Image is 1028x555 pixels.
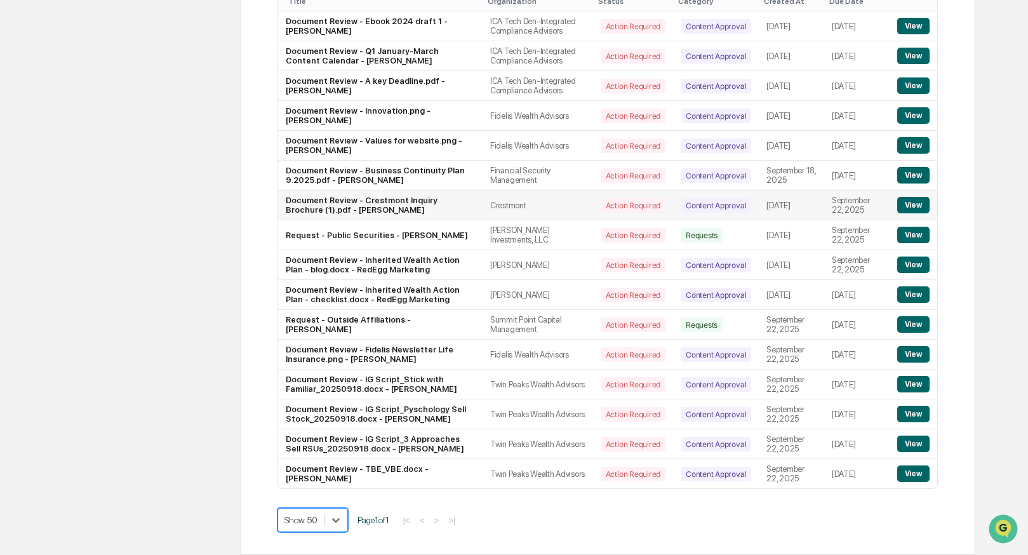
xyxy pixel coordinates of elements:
div: Requests [681,318,723,332]
button: View [897,257,930,273]
div: Action Required [601,198,665,213]
td: [DATE] [759,250,824,280]
td: [DATE] [759,220,824,250]
div: Content Approval [681,168,751,183]
div: Action Required [601,19,665,34]
div: Requests [681,228,723,243]
span: Preclearance [25,160,82,173]
td: September 22, 2025 [824,220,890,250]
td: Financial Security Management [483,161,593,191]
span: Data Lookup [25,184,80,197]
button: View [897,197,930,213]
div: 🖐️ [13,161,23,171]
button: View [897,48,930,64]
td: [DATE] [759,101,824,131]
td: [DATE] [759,41,824,71]
td: [PERSON_NAME] [483,280,593,310]
div: Content Approval [681,347,751,362]
div: Action Required [601,407,665,422]
td: September 22, 2025 [759,370,824,399]
td: [DATE] [759,131,824,161]
img: 1746055101610-c473b297-6a78-478c-a979-82029cc54cd1 [13,97,36,120]
a: 🗄️Attestations [87,155,163,178]
button: < [416,515,429,526]
button: View [897,316,930,333]
div: 🗄️ [92,161,102,171]
td: Document Review - IG Script_Pyschology Sell Stock_20250918.docx - [PERSON_NAME] [278,399,483,429]
td: Request - Outside Affiliations - [PERSON_NAME] [278,310,483,340]
button: View [897,346,930,363]
td: Document Review - TBE_VBE.docx - [PERSON_NAME] [278,459,483,488]
td: Fidelis Wealth Advisors [483,131,593,161]
td: September 22, 2025 [759,310,824,340]
td: Twin Peaks Wealth Advisors [483,370,593,399]
td: Fidelis Wealth Advisors [483,101,593,131]
div: Action Required [601,288,665,302]
span: Pylon [126,215,154,225]
div: Content Approval [681,407,751,422]
button: View [897,227,930,243]
div: Content Approval [681,467,751,481]
td: [DATE] [824,71,890,101]
td: Twin Peaks Wealth Advisors [483,429,593,459]
td: Document Review - IG Script_3 Approaches Sell RSUs_20250918.docx - [PERSON_NAME] [278,429,483,459]
div: Action Required [601,377,665,392]
td: Twin Peaks Wealth Advisors [483,459,593,488]
td: September 22, 2025 [759,429,824,459]
div: Content Approval [681,49,751,64]
div: Action Required [601,467,665,481]
td: [DATE] [759,280,824,310]
iframe: Open customer support [987,513,1022,547]
td: [DATE] [824,131,890,161]
td: Document Review - Crestmont Inquiry Brochure (1).pdf - [PERSON_NAME] [278,191,483,220]
div: 🔎 [13,185,23,196]
div: Action Required [601,79,665,93]
div: Content Approval [681,377,751,392]
td: September 22, 2025 [759,399,824,429]
span: Attestations [105,160,157,173]
td: [DATE] [824,41,890,71]
td: Document Review - Innovation.png - [PERSON_NAME] [278,101,483,131]
td: ICA Tech Den-Integrated Compliance Advisors [483,71,593,101]
div: Content Approval [681,288,751,302]
td: [DATE] [824,459,890,488]
a: Powered byPylon [90,215,154,225]
button: View [897,465,930,482]
td: September 22, 2025 [759,459,824,488]
td: Twin Peaks Wealth Advisors [483,399,593,429]
button: View [897,18,930,34]
a: 🖐️Preclearance [8,155,87,178]
div: Action Required [601,258,665,272]
button: |< [399,515,413,526]
button: View [897,107,930,124]
td: Document Review - A key Deadline.pdf - [PERSON_NAME] [278,71,483,101]
a: 🔎Data Lookup [8,179,85,202]
button: View [897,436,930,452]
div: Action Required [601,347,665,362]
button: View [897,137,930,154]
td: September 22, 2025 [824,191,890,220]
div: Start new chat [43,97,208,110]
td: [DATE] [824,399,890,429]
div: Content Approval [681,198,751,213]
div: Content Approval [681,437,751,451]
td: [DATE] [824,161,890,191]
td: Fidelis Wealth Advisors [483,340,593,370]
td: Document Review - Inherited Wealth Action Plan - checklist.docx - RedEgg Marketing [278,280,483,310]
div: Action Required [601,437,665,451]
td: Document Review - Ebook 2024 draft 1 - [PERSON_NAME] [278,11,483,41]
div: We're available if you need us! [43,110,161,120]
div: Content Approval [681,79,751,93]
td: [PERSON_NAME] [483,250,593,280]
td: [DATE] [824,340,890,370]
td: September 18, 2025 [759,161,824,191]
div: Content Approval [681,138,751,153]
button: View [897,286,930,303]
div: Content Approval [681,19,751,34]
td: Crestmont [483,191,593,220]
div: Action Required [601,138,665,153]
button: View [897,167,930,184]
button: >| [444,515,459,526]
div: Content Approval [681,258,751,272]
td: Document Review - Q1 January-March Content Calendar - [PERSON_NAME] [278,41,483,71]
